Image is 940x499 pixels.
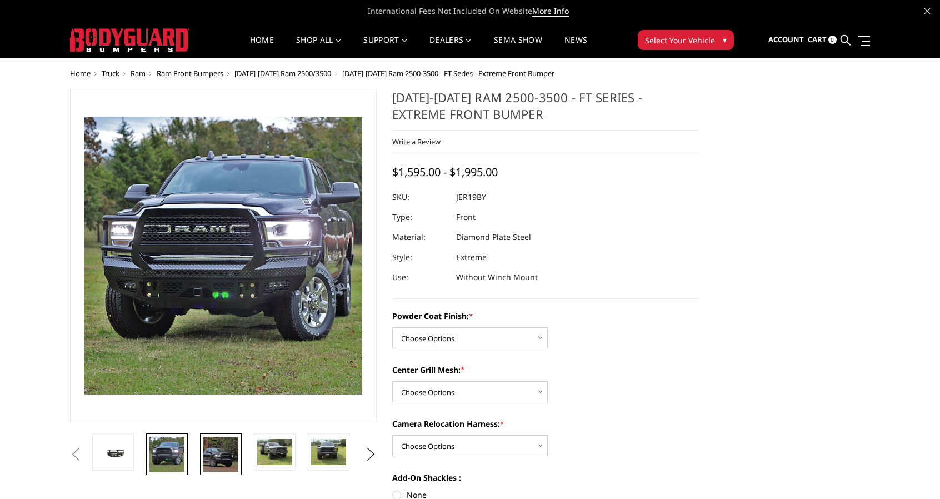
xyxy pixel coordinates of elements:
[723,34,727,46] span: ▾
[828,36,837,44] span: 0
[456,187,486,207] dd: JER19BY
[363,446,379,463] button: Next
[392,89,699,131] h1: [DATE]-[DATE] Ram 2500-3500 - FT Series - Extreme Front Bumper
[392,472,699,483] label: Add-On Shackles :
[768,25,804,55] a: Account
[808,25,837,55] a: Cart 0
[494,36,542,58] a: SEMA Show
[257,439,292,465] img: 2019-2025 Ram 2500-3500 - FT Series - Extreme Front Bumper
[250,36,274,58] a: Home
[808,34,827,44] span: Cart
[456,247,487,267] dd: Extreme
[884,446,940,499] iframe: Chat Widget
[392,267,448,287] dt: Use:
[296,36,341,58] a: shop all
[392,207,448,227] dt: Type:
[131,68,146,78] a: Ram
[768,34,804,44] span: Account
[392,137,441,147] a: Write a Review
[149,437,184,472] img: 2019-2025 Ram 2500-3500 - FT Series - Extreme Front Bumper
[429,36,472,58] a: Dealers
[70,28,189,52] img: BODYGUARD BUMPERS
[392,187,448,207] dt: SKU:
[456,207,476,227] dd: Front
[456,227,531,247] dd: Diamond Plate Steel
[392,164,498,179] span: $1,595.00 - $1,995.00
[70,68,91,78] a: Home
[645,34,715,46] span: Select Your Vehicle
[70,89,377,422] a: 2019-2025 Ram 2500-3500 - FT Series - Extreme Front Bumper
[392,418,699,430] label: Camera Relocation Harness:
[392,247,448,267] dt: Style:
[234,68,331,78] a: [DATE]-[DATE] Ram 2500/3500
[96,444,131,460] img: 2019-2025 Ram 2500-3500 - FT Series - Extreme Front Bumper
[67,446,84,463] button: Previous
[532,6,569,17] a: More Info
[392,227,448,247] dt: Material:
[342,68,554,78] span: [DATE]-[DATE] Ram 2500-3500 - FT Series - Extreme Front Bumper
[102,68,119,78] a: Truck
[638,30,734,50] button: Select Your Vehicle
[392,364,699,376] label: Center Grill Mesh:
[363,36,407,58] a: Support
[564,36,587,58] a: News
[456,267,538,287] dd: Without Winch Mount
[311,439,346,465] img: 2019-2025 Ram 2500-3500 - FT Series - Extreme Front Bumper
[392,310,699,322] label: Powder Coat Finish:
[203,437,238,472] img: 2019-2025 Ram 2500-3500 - FT Series - Extreme Front Bumper
[157,68,223,78] a: Ram Front Bumpers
